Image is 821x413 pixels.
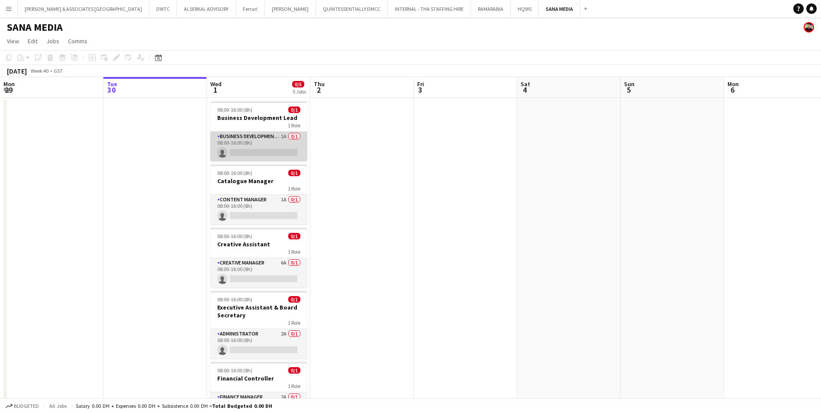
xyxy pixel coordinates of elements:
span: Wed [210,80,222,88]
button: Ferrari [236,0,265,17]
span: Edit [28,37,38,45]
span: Mon [3,80,15,88]
span: 08:00-16:00 (8h) [217,170,252,176]
span: Fri [417,80,424,88]
span: All jobs [48,403,68,409]
span: Budgeted [14,403,39,409]
a: Jobs [43,35,63,47]
button: DWTC [149,0,177,17]
a: Edit [24,35,41,47]
span: 1 Role [288,383,300,389]
button: INTERNAL - THA STAFFING HIRE [388,0,471,17]
app-job-card: 08:00-16:00 (8h)0/1Catalogue Manager1 RoleContent Manager1A0/108:00-16:00 (8h) [210,165,307,224]
span: Week 40 [29,68,50,74]
app-job-card: 08:00-16:00 (8h)0/1Executive Assistant & Board Secretary1 RoleAdministrator2A0/108:00-16:00 (8h) [210,291,307,358]
app-job-card: 08:00-16:00 (8h)0/1Creative Assistant1 RoleCreative Manager6A0/108:00-16:00 (8h) [210,228,307,287]
span: 0/1 [288,233,300,239]
div: Salary 0.00 DH + Expenses 0.00 DH + Subsistence 0.00 DH = [76,403,272,409]
span: Sat [521,80,530,88]
button: [PERSON_NAME] [265,0,316,17]
app-job-card: 08:00-16:00 (8h)0/1Business Development Lead1 RoleBusiness Development Manager1A0/108:00-16:00 (8h) [210,101,307,161]
h3: Executive Assistant & Board Secretary [210,303,307,319]
span: 08:00-16:00 (8h) [217,106,252,113]
span: 3 [416,85,424,95]
span: 6 [726,85,739,95]
span: Thu [314,80,325,88]
button: RAMARABIA [471,0,511,17]
span: 0/1 [288,367,300,374]
span: Total Budgeted 0.00 DH [212,403,272,409]
span: 1 Role [288,248,300,255]
span: Tue [107,80,117,88]
span: View [7,37,19,45]
span: 0/1 [288,296,300,303]
span: 08:00-16:00 (8h) [217,367,252,374]
span: 08:00-16:00 (8h) [217,296,252,303]
button: ALSERKAL ADVISORY [177,0,236,17]
app-card-role: Content Manager1A0/108:00-16:00 (8h) [210,195,307,224]
span: 4 [519,85,530,95]
app-card-role: Business Development Manager1A0/108:00-16:00 (8h) [210,132,307,161]
app-user-avatar: Glenn Lloyd [804,22,814,32]
span: 1 [209,85,222,95]
span: 0/1 [288,170,300,176]
span: Mon [728,80,739,88]
span: 29 [2,85,15,95]
app-card-role: Creative Manager6A0/108:00-16:00 (8h) [210,258,307,287]
div: GST [54,68,63,74]
span: 2 [312,85,325,95]
a: Comms [64,35,91,47]
button: [PERSON_NAME] & ASSOCIATES [GEOGRAPHIC_DATA] [18,0,149,17]
span: Sun [624,80,634,88]
a: View [3,35,23,47]
h3: Financial Controller [210,374,307,382]
button: SANA MEDIA [539,0,580,17]
span: 1 Role [288,185,300,192]
span: 0/5 [292,81,304,87]
h3: Creative Assistant [210,240,307,248]
button: QUINTESSENTIALLY DMCC [316,0,388,17]
div: 5 Jobs [293,88,306,95]
span: 30 [106,85,117,95]
app-card-role: Administrator2A0/108:00-16:00 (8h) [210,329,307,358]
button: HQWS [511,0,539,17]
span: 0/1 [288,106,300,113]
div: [DATE] [7,67,27,75]
button: Budgeted [4,401,40,411]
span: Jobs [46,37,59,45]
span: 08:00-16:00 (8h) [217,233,252,239]
span: 5 [623,85,634,95]
span: Comms [68,37,87,45]
h3: Business Development Lead [210,114,307,122]
h1: SANA MEDIA [7,21,63,34]
span: 1 Role [288,319,300,326]
h3: Catalogue Manager [210,177,307,185]
span: 1 Role [288,122,300,129]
